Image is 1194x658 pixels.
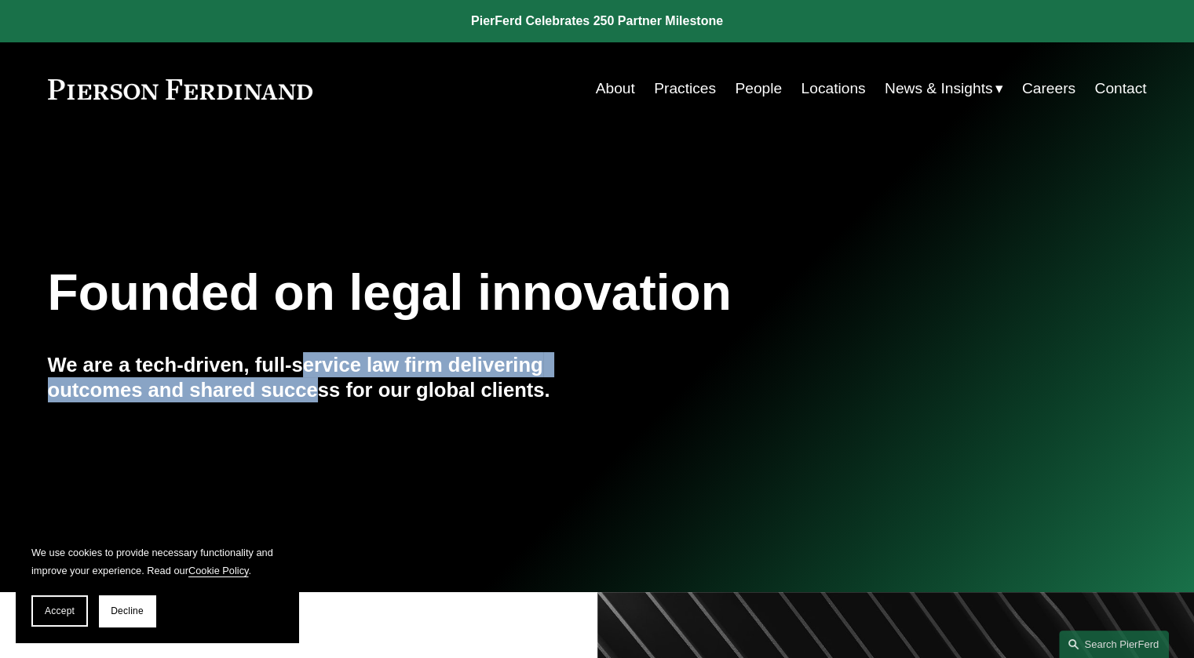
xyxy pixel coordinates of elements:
[31,595,88,627] button: Accept
[99,595,155,627] button: Decline
[48,264,964,322] h1: Founded on legal innovation
[735,74,782,104] a: People
[654,74,716,104] a: Practices
[111,605,144,616] span: Decline
[31,543,283,580] p: We use cookies to provide necessary functionality and improve your experience. Read our .
[1094,74,1146,104] a: Contact
[885,75,993,103] span: News & Insights
[188,565,249,576] a: Cookie Policy
[48,352,597,403] h4: We are a tech-driven, full-service law firm delivering outcomes and shared success for our global...
[885,74,1003,104] a: folder dropdown
[16,528,298,642] section: Cookie banner
[801,74,865,104] a: Locations
[45,605,75,616] span: Accept
[1059,631,1169,658] a: Search this site
[1022,74,1075,104] a: Careers
[596,74,635,104] a: About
